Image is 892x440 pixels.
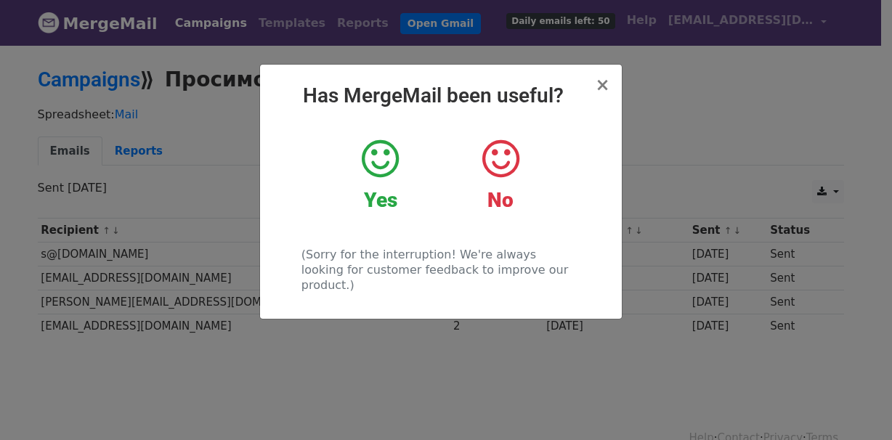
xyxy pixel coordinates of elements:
a: No [451,137,549,213]
a: Yes [331,137,429,213]
span: × [595,75,609,95]
strong: Yes [364,188,397,212]
p: (Sorry for the interruption! We're always looking for customer feedback to improve our product.) [301,247,580,293]
button: Close [595,76,609,94]
h2: Has MergeMail been useful? [272,83,610,108]
strong: No [487,188,514,212]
